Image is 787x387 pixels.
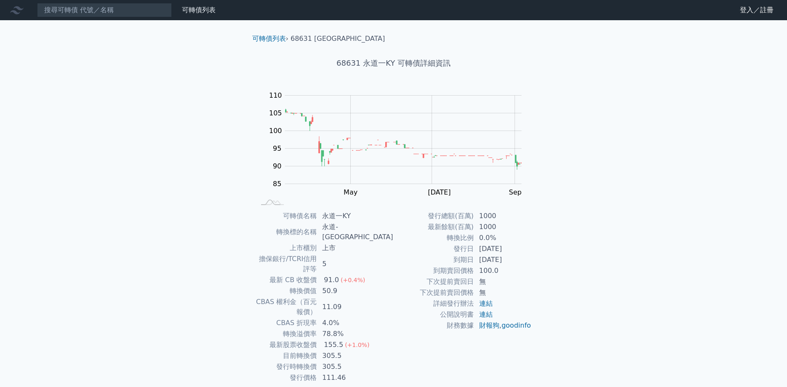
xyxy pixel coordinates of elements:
div: 155.5 [322,340,345,350]
td: 轉換溢價率 [256,328,317,339]
td: 公開說明書 [394,309,474,320]
td: 詳細發行辦法 [394,298,474,309]
td: 最新餘額(百萬) [394,222,474,232]
tspan: 85 [273,180,281,188]
li: › [252,34,288,44]
tspan: [DATE] [428,188,451,196]
td: 下次提前賣回價格 [394,287,474,298]
div: 91.0 [322,275,341,285]
a: goodinfo [502,321,531,329]
td: 發行價格 [256,372,317,383]
td: 11.09 [317,296,393,318]
td: 1000 [474,211,532,222]
td: , [474,320,532,331]
td: 50.9 [317,286,393,296]
span: (+0.4%) [341,277,365,283]
td: 永道一KY [317,211,393,222]
span: (+1.0%) [345,342,369,348]
g: Chart [265,91,534,196]
a: 連結 [479,310,493,318]
td: 發行總額(百萬) [394,211,474,222]
td: 111.46 [317,372,393,383]
td: 上市櫃別 [256,243,317,254]
td: 最新股票收盤價 [256,339,317,350]
td: 目前轉換價 [256,350,317,361]
td: 擔保銀行/TCRI信用評等 [256,254,317,275]
a: 可轉債列表 [182,6,216,14]
td: 轉換價值 [256,286,317,296]
a: 可轉債列表 [252,35,286,43]
td: 上市 [317,243,393,254]
td: 永道-[GEOGRAPHIC_DATA] [317,222,393,243]
td: 到期日 [394,254,474,265]
a: 登入／註冊 [733,3,780,17]
td: 到期賣回價格 [394,265,474,276]
tspan: 105 [269,109,282,117]
td: 0.0% [474,232,532,243]
td: 轉換標的名稱 [256,222,317,243]
td: 無 [474,276,532,287]
td: 下次提前賣回日 [394,276,474,287]
td: 78.8% [317,328,393,339]
td: 轉換比例 [394,232,474,243]
li: 68631 [GEOGRAPHIC_DATA] [291,34,385,44]
td: 發行日 [394,243,474,254]
td: 100.0 [474,265,532,276]
a: 財報狗 [479,321,499,329]
td: 財務數據 [394,320,474,331]
td: [DATE] [474,243,532,254]
tspan: May [344,188,357,196]
td: 發行時轉換價 [256,361,317,372]
td: 305.5 [317,361,393,372]
tspan: Sep [509,188,522,196]
a: 連結 [479,299,493,307]
h1: 68631 永道一KY 可轉債詳細資訊 [245,57,542,69]
td: 4.0% [317,318,393,328]
td: CBAS 折現率 [256,318,317,328]
td: [DATE] [474,254,532,265]
tspan: 90 [273,162,281,170]
input: 搜尋可轉債 代號／名稱 [37,3,172,17]
tspan: 100 [269,127,282,135]
td: 5 [317,254,393,275]
td: 305.5 [317,350,393,361]
td: 最新 CB 收盤價 [256,275,317,286]
td: 無 [474,287,532,298]
tspan: 110 [269,91,282,99]
td: 1000 [474,222,532,232]
td: CBAS 權利金（百元報價） [256,296,317,318]
td: 可轉債名稱 [256,211,317,222]
tspan: 95 [273,144,281,152]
